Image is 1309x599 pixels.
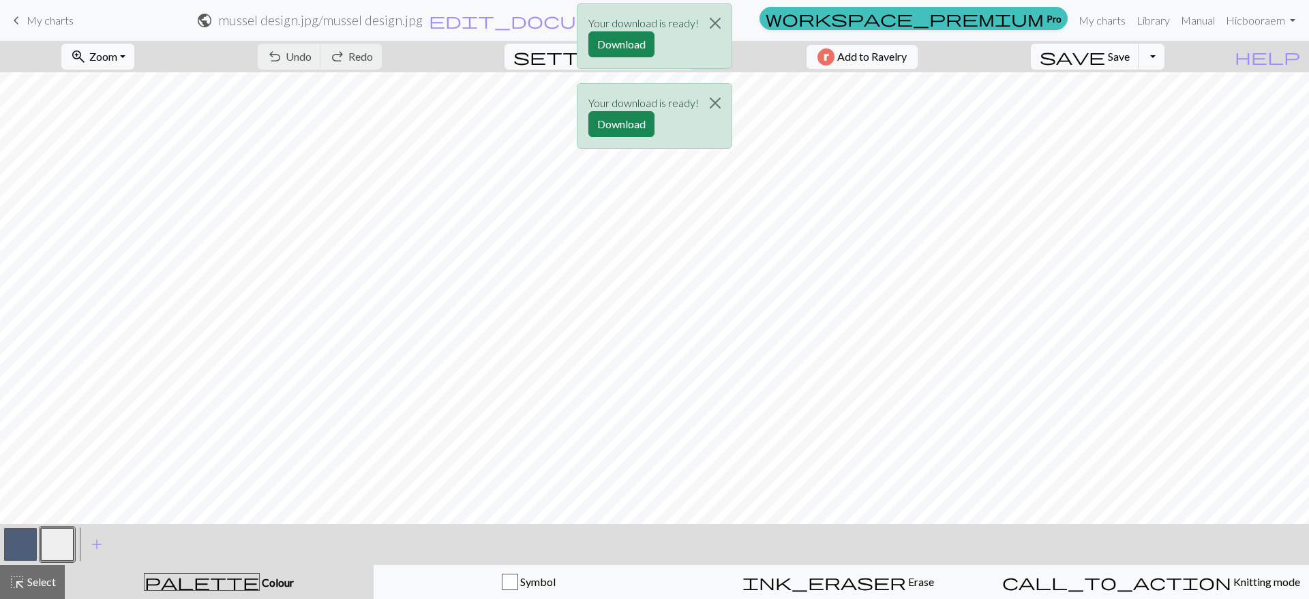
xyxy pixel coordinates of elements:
[742,572,906,591] span: ink_eraser
[906,575,934,588] span: Erase
[145,572,259,591] span: palette
[683,565,993,599] button: Erase
[1231,575,1300,588] span: Knitting mode
[699,84,732,122] button: Close
[65,565,374,599] button: Colour
[260,576,294,589] span: Colour
[993,565,1309,599] button: Knitting mode
[588,95,699,111] p: Your download is ready!
[588,111,654,137] button: Download
[518,575,556,588] span: Symbol
[588,15,699,31] p: Your download is ready!
[1002,572,1231,591] span: call_to_action
[374,565,684,599] button: Symbol
[89,535,105,554] span: add
[9,572,25,591] span: highlight_alt
[699,4,732,42] button: Close
[588,31,654,57] button: Download
[25,575,56,588] span: Select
